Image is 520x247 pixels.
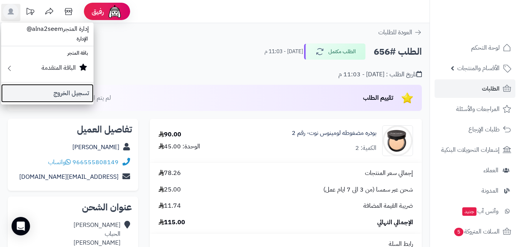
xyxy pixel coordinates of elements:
[159,202,181,210] span: 11.74
[48,158,71,167] a: واتساب
[435,202,515,220] a: وآتس آبجديد
[1,48,94,59] li: باقة المتجر
[471,42,500,53] span: لوحة التحكم
[456,104,500,114] span: المراجعات والأسئلة
[1,34,94,45] li: الإدارة
[441,145,500,155] span: إشعارات التحويلات البنكية
[264,48,303,55] small: [DATE] - 11:03 م
[435,141,515,159] a: إشعارات التحويلات البنكية
[338,70,422,79] div: تاريخ الطلب : [DATE] - 11:03 م
[363,93,393,102] span: تقييم الطلب
[483,165,498,176] span: العملاء
[461,206,498,217] span: وآتس آب
[19,172,119,181] a: [EMAIL_ADDRESS][DOMAIN_NAME]
[374,44,422,60] h2: الطلب #656
[435,161,515,180] a: العملاء
[482,185,498,196] span: المدونة
[383,125,413,156] img: 1760035733-%D9%86%D9%88%D8%AA2-90x90.png
[468,20,513,36] img: logo-2.png
[14,125,132,134] h2: تفاصيل العميل
[1,84,94,102] a: تسجيل الخروج
[435,120,515,139] a: طلبات الإرجاع
[365,169,413,178] span: إجمالي سعر المنتجات
[42,63,76,72] small: الباقة المتقدمة
[14,203,132,212] h2: عنوان الشحن
[435,222,515,241] a: السلات المتروكة5
[159,142,200,151] div: الوحدة: 45.00
[482,83,500,94] span: الطلبات
[80,93,111,102] span: لم يتم التقييم
[377,218,413,227] span: الإجمالي النهائي
[107,4,122,19] img: ai-face.png
[454,228,463,236] span: 5
[468,124,500,135] span: طلبات الإرجاع
[378,28,412,37] span: العودة للطلبات
[457,63,500,74] span: الأقسام والمنتجات
[159,185,181,194] span: 25.00
[1,59,94,81] a: الباقة المتقدمة
[92,7,104,16] span: رفيق
[292,129,376,138] a: بودره مضغوطه لومينوس نوت- رقم 2
[435,39,515,57] a: لوحة التحكم
[72,158,119,167] a: 966555808149
[304,44,366,60] button: الطلب مكتمل
[22,20,94,38] span: إدارة المتجرalna2seem@
[159,130,181,139] div: 90.00
[72,143,119,152] a: [PERSON_NAME]
[159,169,181,178] span: 78.26
[378,28,422,37] a: العودة للطلبات
[435,100,515,118] a: المراجعات والأسئلة
[435,79,515,98] a: الطلبات
[159,218,185,227] span: 115.00
[355,144,376,153] div: الكمية: 2
[363,202,413,210] span: ضريبة القيمة المضافة
[323,185,413,194] span: شحن عبر سمسا (من 3 الى 7 ايام عمل)
[20,4,40,21] a: تحديثات المنصة
[453,226,500,237] span: السلات المتروكة
[462,207,477,216] span: جديد
[12,217,30,235] div: Open Intercom Messenger
[435,181,515,200] a: المدونة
